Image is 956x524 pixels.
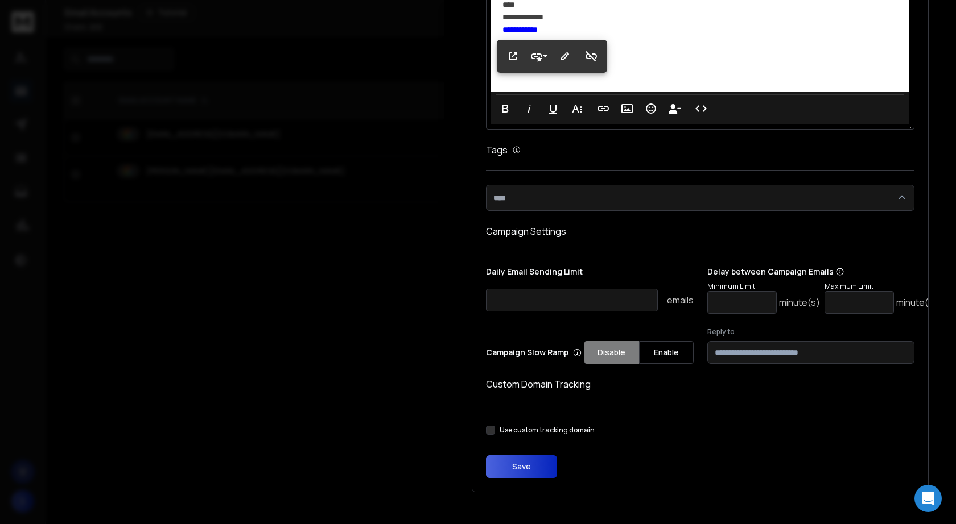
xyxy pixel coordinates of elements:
[584,341,639,364] button: Disable
[616,97,638,120] button: Insert Image (⌘P)
[825,282,937,291] p: Maximum Limit
[528,45,550,68] button: Style
[664,97,686,120] button: Insert Unsubscribe Link
[502,45,524,68] button: Open Link
[518,97,540,120] button: Italic (⌘I)
[690,97,712,120] button: Code View
[554,45,576,68] button: Edit Link
[640,97,662,120] button: Emoticons
[486,143,508,157] h1: Tags
[914,485,942,512] div: Open Intercom Messenger
[707,282,820,291] p: Minimum Limit
[486,266,694,282] p: Daily Email Sending Limit
[580,45,602,68] button: Unlink
[707,327,915,336] label: Reply to
[639,341,694,364] button: Enable
[542,97,564,120] button: Underline (⌘U)
[486,455,557,478] button: Save
[779,296,820,309] p: minute(s)
[896,296,937,309] p: minute(s)
[667,293,694,307] p: emails
[495,97,516,120] button: Bold (⌘B)
[486,224,914,238] h1: Campaign Settings
[486,377,914,391] h1: Custom Domain Tracking
[486,347,582,358] p: Campaign Slow Ramp
[500,426,595,435] label: Use custom tracking domain
[707,266,937,277] p: Delay between Campaign Emails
